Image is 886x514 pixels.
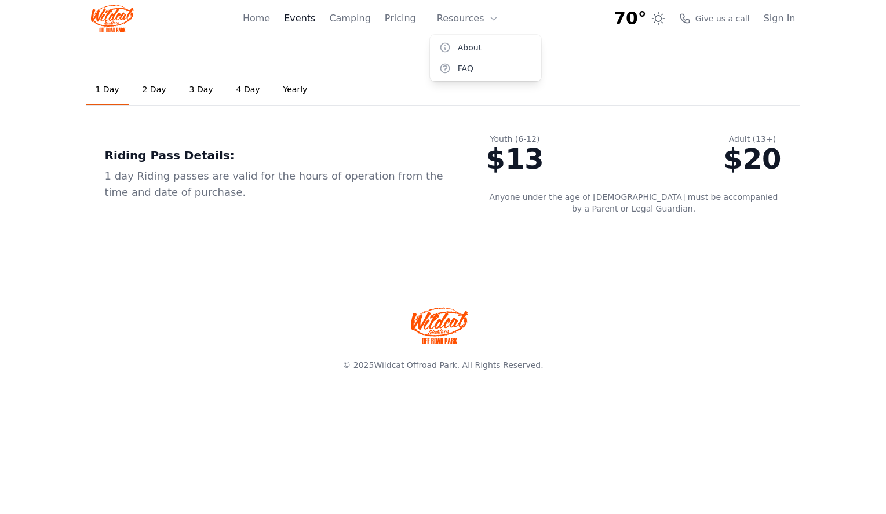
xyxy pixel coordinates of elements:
[723,133,781,145] div: Adult (13+)
[430,58,541,79] a: FAQ
[679,13,750,24] a: Give us a call
[86,74,129,105] a: 1 Day
[430,7,505,30] button: Resources
[180,74,223,105] a: 3 Day
[411,307,469,344] img: Wildcat Offroad park
[329,12,370,25] a: Camping
[430,37,541,58] a: About
[227,74,269,105] a: 4 Day
[764,12,796,25] a: Sign In
[91,5,134,32] img: Wildcat Logo
[614,8,647,29] span: 70°
[374,360,457,370] a: Wildcat Offroad Park
[695,13,750,24] span: Give us a call
[486,145,544,173] div: $13
[284,12,315,25] a: Events
[385,12,416,25] a: Pricing
[486,191,782,214] p: Anyone under the age of [DEMOGRAPHIC_DATA] must be accompanied by a Parent or Legal Guardian.
[105,147,449,163] div: Riding Pass Details:
[342,360,543,370] span: © 2025 . All Rights Reserved.
[274,74,317,105] a: Yearly
[723,145,781,173] div: $20
[243,12,270,25] a: Home
[105,168,449,201] div: 1 day Riding passes are valid for the hours of operation from the time and date of purchase.
[133,74,176,105] a: 2 Day
[486,133,544,145] div: Youth (6-12)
